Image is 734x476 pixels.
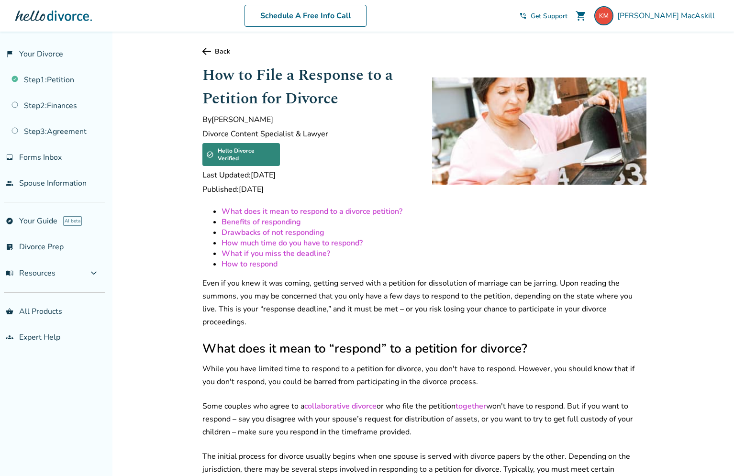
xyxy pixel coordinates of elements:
span: expand_more [88,267,100,279]
span: By [PERSON_NAME] [202,114,417,125]
h1: How to File a Response to a Petition for Divorce [202,64,417,111]
span: AI beta [63,216,82,226]
span: Divorce Content Specialist & Lawyer [202,129,417,139]
a: Back [202,47,646,56]
h2: What does it mean to “respond” to a petition for divorce? [202,340,646,357]
span: people [6,179,13,187]
span: phone_in_talk [519,12,527,20]
span: inbox [6,154,13,161]
span: Resources [6,268,56,278]
span: [PERSON_NAME] MacAskill [617,11,719,21]
p: Some couples who agree to a or who file the petition won't have to respond. But if you want to re... [202,400,646,439]
a: Schedule A Free Info Call [245,5,367,27]
img: woman looking upset at the divorce papers she just received in the mail [432,77,646,185]
span: list_alt_check [6,243,13,251]
span: Get Support [531,11,567,21]
span: Published: [DATE] [202,184,417,195]
span: shopping_cart [575,10,587,22]
a: together [456,401,486,411]
span: menu_book [6,269,13,277]
span: Last Updated: [DATE] [202,170,417,180]
a: collaborative divorce [304,401,377,411]
p: While you have limited time to respond to a petition for divorce, you don't have to respond. Howe... [202,363,646,388]
a: phone_in_talkGet Support [519,11,567,21]
a: What does it mean to respond to a divorce petition? [222,206,402,217]
a: Drawbacks of not responding [222,227,324,238]
span: groups [6,333,13,341]
a: Benefits of responding [222,217,301,227]
a: How to respond [222,259,278,269]
div: Hello Divorce Verified [202,143,280,166]
span: shopping_basket [6,308,13,315]
span: Forms Inbox [19,152,62,163]
p: Even if you knew it was coming, getting served with a petition for dissolution of marriage can be... [202,277,646,329]
span: flag_2 [6,50,13,58]
img: kmacaskill@gmail.com [594,6,613,25]
a: How much time do you have to respond? [222,238,363,248]
span: explore [6,217,13,225]
a: What if you miss the deadline? [222,248,330,259]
